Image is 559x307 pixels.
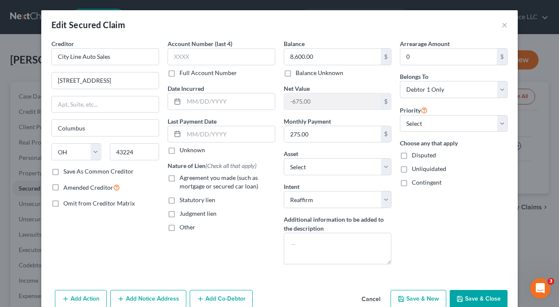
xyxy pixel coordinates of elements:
span: Unliquidated [412,165,446,172]
input: 0.00 [284,93,381,110]
label: Choose any that apply [400,139,508,148]
label: Priority [400,105,428,115]
input: Enter city... [52,120,159,136]
input: 0.00 [284,49,381,65]
label: Balance [284,39,305,48]
span: Statutory lien [180,196,215,203]
span: Disputed [412,151,436,159]
input: Search creditor by name... [51,48,159,65]
label: Date Incurred [168,84,204,93]
div: $ [497,49,507,65]
label: Monthly Payment [284,117,331,126]
label: Unknown [180,146,205,154]
span: Amended Creditor [63,184,113,191]
label: Save As Common Creditor [63,167,134,176]
span: Asset [284,150,298,157]
label: Account Number (last 4) [168,39,232,48]
span: Belongs To [400,73,428,80]
input: XXXX [168,48,275,65]
div: $ [381,49,391,65]
span: Judgment lien [180,210,217,217]
span: (Check all that apply) [205,162,257,169]
span: Contingent [412,179,442,186]
label: Full Account Number [180,69,237,77]
label: Arrearage Amount [400,39,450,48]
input: 0.00 [284,126,381,142]
span: 3 [548,278,554,285]
div: Edit Secured Claim [51,19,125,31]
div: $ [381,126,391,142]
input: Enter zip... [110,143,160,160]
label: Nature of Lien [168,161,257,170]
input: Apt, Suite, etc... [52,96,159,113]
button: × [502,20,508,30]
span: Omit from Creditor Matrix [63,200,135,207]
label: Net Value [284,84,310,93]
input: 0.00 [400,49,497,65]
label: Intent [284,182,299,191]
span: Creditor [51,40,74,47]
span: Agreement you made (such as mortgage or secured car loan) [180,174,258,190]
label: Last Payment Date [168,117,217,126]
iframe: Intercom live chat [530,278,550,298]
input: Enter address... [52,72,159,89]
span: Other [180,223,195,231]
label: Balance Unknown [296,69,343,77]
input: MM/DD/YYYY [184,93,275,110]
input: MM/DD/YYYY [184,126,275,142]
label: Additional information to be added to the description [284,215,391,233]
div: $ [381,93,391,110]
